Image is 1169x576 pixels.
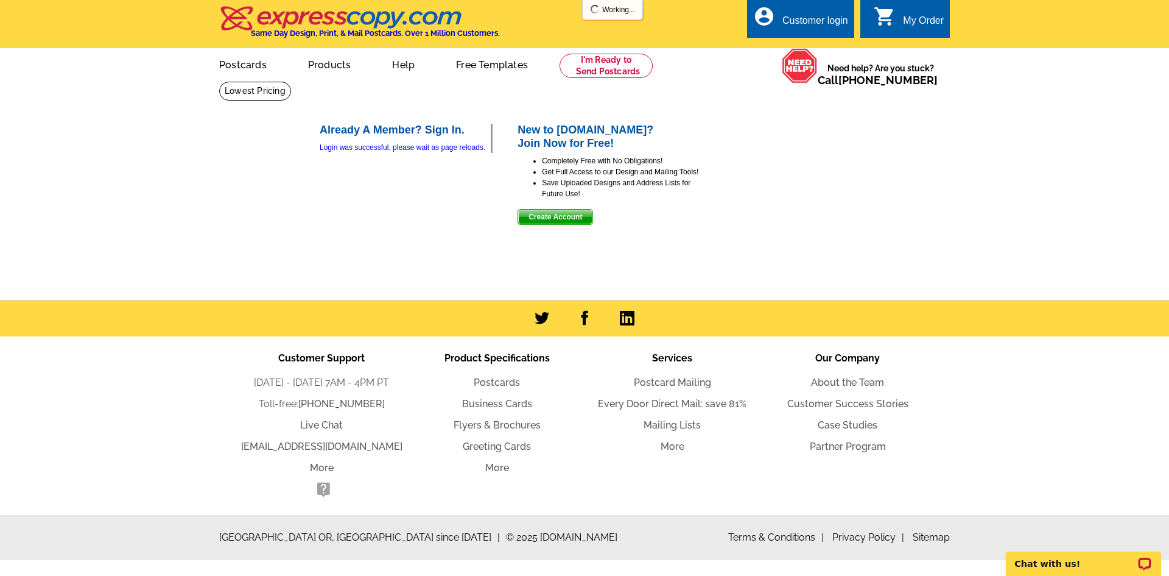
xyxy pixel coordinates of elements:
[289,49,371,78] a: Products
[234,375,409,390] li: [DATE] - [DATE] 7AM - 4PM PT
[444,352,550,364] span: Product Specifications
[810,441,886,452] a: Partner Program
[200,49,286,78] a: Postcards
[753,13,848,29] a: account_circle Customer login
[278,352,365,364] span: Customer Support
[832,532,904,543] a: Privacy Policy
[874,13,944,29] a: shopping_cart My Order
[782,48,818,84] img: help
[903,15,944,32] div: My Order
[598,398,746,410] a: Every Door Direct Mail: save 81%
[753,5,775,27] i: account_circle
[811,377,884,388] a: About the Team
[661,441,684,452] a: More
[518,210,592,224] span: Create Account
[644,419,701,431] a: Mailing Lists
[542,177,700,199] li: Save Uploaded Designs and Address Lists for Future Use!
[373,49,434,78] a: Help
[219,530,500,545] span: [GEOGRAPHIC_DATA] OR, [GEOGRAPHIC_DATA] since [DATE]
[815,352,880,364] span: Our Company
[300,419,343,431] a: Live Chat
[818,419,877,431] a: Case Studies
[652,352,692,364] span: Services
[518,209,593,225] button: Create Account
[462,398,532,410] a: Business Cards
[474,377,520,388] a: Postcards
[542,155,700,166] li: Completely Free with No Obligations!
[874,5,896,27] i: shopping_cart
[437,49,547,78] a: Free Templates
[485,462,509,474] a: More
[998,538,1169,576] iframe: LiveChat chat widget
[518,124,700,150] h2: New to [DOMAIN_NAME]? Join Now for Free!
[320,124,491,137] h2: Already A Member? Sign In.
[298,398,385,410] a: [PHONE_NUMBER]
[818,62,944,87] span: Need help? Are you stuck?
[454,419,541,431] a: Flyers & Brochures
[234,397,409,411] li: Toll-free:
[590,4,600,14] img: loading...
[838,74,938,87] a: [PHONE_NUMBER]
[320,142,491,153] div: Login was successful, please wait as page reloads.
[463,441,531,452] a: Greeting Cards
[219,15,500,38] a: Same Day Design, Print, & Mail Postcards. Over 1 Million Customers.
[251,29,500,38] h4: Same Day Design, Print, & Mail Postcards. Over 1 Million Customers.
[310,462,334,474] a: More
[782,15,848,32] div: Customer login
[913,532,950,543] a: Sitemap
[634,377,711,388] a: Postcard Mailing
[506,530,617,545] span: © 2025 [DOMAIN_NAME]
[818,74,938,87] span: Call
[728,532,824,543] a: Terms & Conditions
[787,398,908,410] a: Customer Success Stories
[241,441,402,452] a: [EMAIL_ADDRESS][DOMAIN_NAME]
[542,166,700,177] li: Get Full Access to our Design and Mailing Tools!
